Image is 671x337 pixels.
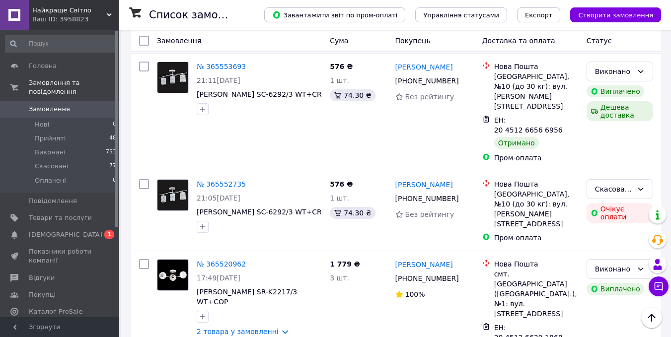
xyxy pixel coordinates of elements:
span: Без рейтингу [405,210,454,218]
span: Покупці [29,290,56,299]
div: смт. [GEOGRAPHIC_DATA] ([GEOGRAPHIC_DATA].), №1: вул. [STREET_ADDRESS] [494,269,579,319]
span: Замовлення [29,105,70,114]
span: Скасовані [35,162,69,171]
input: Пошук [5,35,117,53]
span: Створити замовлення [578,11,653,19]
h1: Список замовлень [149,9,250,21]
button: Завантажити звіт по пром-оплаті [264,7,405,22]
div: Виконано [595,264,633,274]
span: Оплачені [35,176,66,185]
span: Управління статусами [423,11,499,19]
span: 17:49[DATE] [197,274,240,282]
span: 0 [113,176,116,185]
span: 77 [109,162,116,171]
span: Виконані [35,148,66,157]
button: Наверх [641,307,662,328]
span: 576 ₴ [330,63,353,70]
div: 74.30 ₴ [330,207,375,219]
div: [PHONE_NUMBER] [393,192,461,205]
span: Доставка та оплата [482,37,555,45]
button: Чат з покупцем [649,276,669,296]
button: Управління статусами [415,7,507,22]
div: Виплачено [587,85,644,97]
div: [GEOGRAPHIC_DATA], №10 (до 30 кг): вул. [PERSON_NAME][STREET_ADDRESS] [494,71,579,111]
span: 1 шт. [330,76,349,84]
div: Дешева доставка [587,101,653,121]
span: 1 779 ₴ [330,260,360,268]
div: Очікує оплати [587,203,653,223]
div: Виплачено [587,283,644,295]
span: 21:11[DATE] [197,76,240,84]
div: Отримано [494,137,539,149]
div: Пром-оплата [494,153,579,163]
span: 3 шт. [330,274,349,282]
a: Фото товару [157,62,189,93]
div: 74.30 ₴ [330,89,375,101]
span: Завантажити звіт по пром-оплаті [272,10,397,19]
a: № 365552735 [197,180,246,188]
span: 576 ₴ [330,180,353,188]
span: Нові [35,120,49,129]
div: Нова Пошта [494,259,579,269]
span: Каталог ProSale [29,307,82,316]
img: Фото товару [157,62,188,93]
span: Покупець [395,37,431,45]
span: 48 [109,134,116,143]
span: Найкраще Світло [32,6,107,15]
button: Експорт [517,7,561,22]
img: Фото товару [157,180,188,210]
span: Без рейтингу [405,93,454,101]
a: № 365553693 [197,63,246,70]
div: [GEOGRAPHIC_DATA], №10 (до 30 кг): вул. [PERSON_NAME][STREET_ADDRESS] [494,189,579,229]
span: 0 [113,120,116,129]
div: Виконано [595,66,633,77]
div: Нова Пошта [494,179,579,189]
a: Створити замовлення [560,10,661,18]
span: 21:05[DATE] [197,194,240,202]
span: 1 [104,230,114,239]
span: Замовлення [157,37,201,45]
a: [PERSON_NAME] SR-K2217/3 WT+COP [197,288,297,306]
span: 753 [106,148,116,157]
div: Скасовано [595,184,633,195]
a: Фото товару [157,179,189,211]
a: Фото товару [157,259,189,291]
div: Нова Пошта [494,62,579,71]
span: Замовлення та повідомлення [29,78,119,96]
span: [DEMOGRAPHIC_DATA] [29,230,102,239]
span: Товари та послуги [29,213,92,222]
div: Пром-оплата [494,233,579,243]
span: 1 шт. [330,194,349,202]
a: [PERSON_NAME] [395,62,453,72]
span: Головна [29,62,57,70]
span: Прийняті [35,134,66,143]
a: [PERSON_NAME] [395,180,453,190]
span: Показники роботи компанії [29,247,92,265]
a: [PERSON_NAME] SC-6292/3 WT+CR [197,208,322,216]
img: Фото товару [157,260,188,290]
a: [PERSON_NAME] [395,260,453,270]
span: Повідомлення [29,197,77,205]
span: 100% [405,290,425,298]
button: Створити замовлення [570,7,661,22]
div: [PHONE_NUMBER] [393,271,461,285]
span: ЕН: 20 4512 6656 6956 [494,116,563,134]
span: Статус [587,37,612,45]
a: № 365520962 [197,260,246,268]
span: Cума [330,37,348,45]
div: [PHONE_NUMBER] [393,74,461,88]
div: Ваш ID: 3958823 [32,15,119,24]
a: [PERSON_NAME] SC-6292/3 WT+CR [197,90,322,98]
span: Відгуки [29,273,55,282]
a: 2 товара у замовленні [197,328,279,336]
span: Експорт [525,11,553,19]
